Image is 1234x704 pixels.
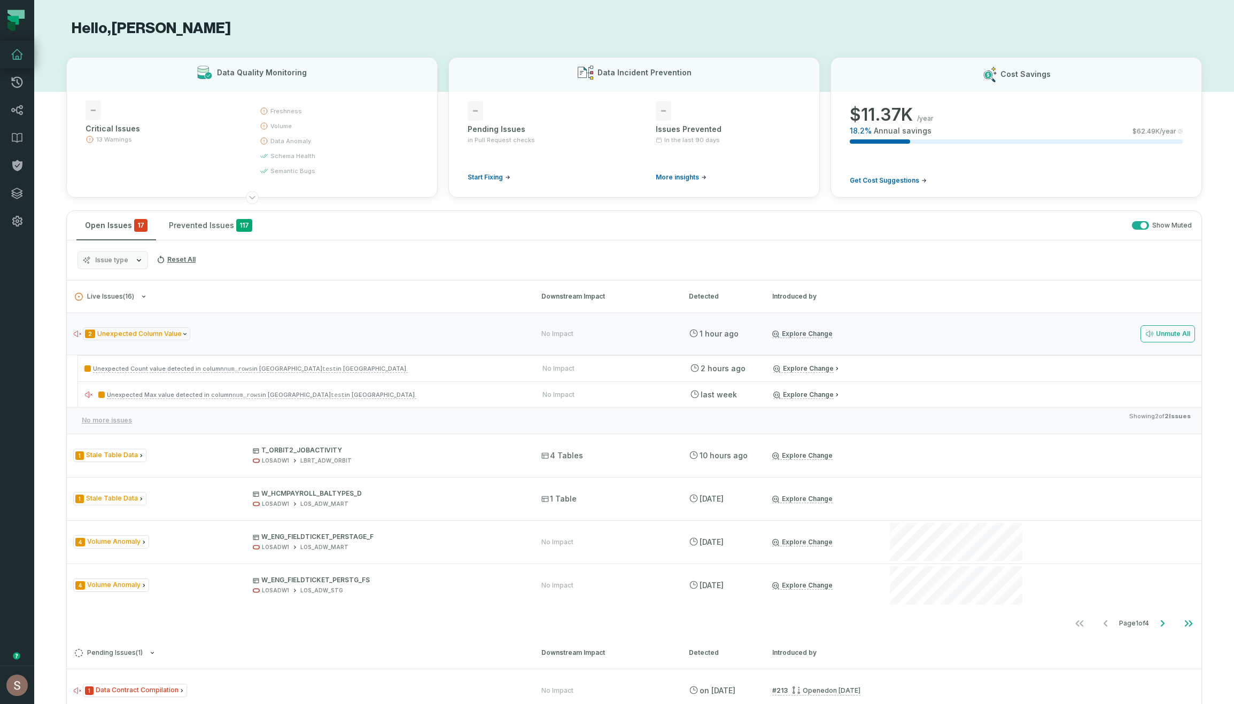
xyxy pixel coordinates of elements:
[831,57,1202,198] button: Cost Savings$11.37K/year18.2%Annual savings$62.49K/yearGet Cost Suggestions
[772,648,868,658] div: Introduced by
[85,686,94,695] span: Severity
[75,649,143,657] span: Pending Issues ( 1 )
[700,451,748,460] relative-time: Sep 9, 2025, 1:31 AM GMT+3
[253,446,522,455] p: T_ORBIT2_JOBACTIVITY
[67,312,1201,636] div: Live Issues(16)
[75,495,84,503] span: Severity
[773,364,834,373] a: Explore Change
[232,392,261,398] code: num_rows
[67,613,1201,634] nav: pagination
[66,19,1202,38] h1: Hello, [PERSON_NAME]
[656,173,699,182] span: More insights
[468,173,510,182] a: Start Fixing
[107,391,416,398] span: Unexpected Max value detected in column in [GEOGRAPHIC_DATA] in [GEOGRAPHIC_DATA].
[86,123,240,134] div: Critical Issues
[1176,613,1201,634] button: Go to last page
[73,578,149,592] span: Issue Type
[270,122,292,130] span: volume
[322,366,336,372] code: test
[1129,412,1191,429] span: Showing 2 of
[829,686,860,694] relative-time: Aug 6, 2025, 10:03 PM GMT+3
[224,366,252,372] code: num_rows
[772,538,833,546] a: Explore Change
[75,649,522,657] button: Pending Issues(1)
[83,684,187,697] span: Issue Type
[542,390,575,399] div: No Impact
[1067,613,1201,634] ul: Page 1 of 4
[262,586,289,595] div: LOSADW1
[597,67,692,78] h3: Data Incident Prevention
[95,256,128,264] span: Issue type
[300,543,348,551] div: LOS_ADW_MART
[83,327,190,341] span: Issue Type
[265,221,1192,230] div: Show Muted
[700,581,724,590] relative-time: Sep 5, 2025, 5:31 PM GMT+3
[468,124,613,135] div: Pending Issues
[300,457,352,465] div: LBRT_ADW_ORBIT
[468,101,483,121] span: -
[700,329,739,338] relative-time: Sep 9, 2025, 10:37 AM GMT+3
[270,152,315,160] span: schema health
[253,533,522,541] p: W_ENG_FIELDTICKET_PERSTAGE_F
[1067,613,1092,634] button: Go to first page
[331,392,345,398] code: test
[772,292,868,301] div: Introduced by
[300,500,348,508] div: LOS_ADW_MART
[262,500,289,508] div: LOSADW1
[773,390,834,399] a: Explore Change
[262,457,289,465] div: LOSADW1
[73,492,146,505] span: Issue Type
[93,365,408,372] span: Unexpected Count value detected in column in [GEOGRAPHIC_DATA] in [GEOGRAPHIC_DATA].
[75,293,134,301] span: Live Issues ( 16 )
[75,293,522,301] button: Live Issues(16)
[874,126,932,136] span: Annual savings
[270,137,311,145] span: data anomaly
[541,494,577,504] span: 1 Table
[772,330,833,338] a: Explore Change
[66,57,438,198] button: Data Quality Monitoring-Critical Issues13 Warningsfreshnessvolumedata anomalyschema healthsemanti...
[76,211,156,240] button: Open Issues
[270,167,315,175] span: semantic bugs
[772,495,833,503] a: Explore Change
[689,648,753,658] div: Detected
[541,648,670,658] div: Downstream Impact
[134,219,148,232] span: critical issues and errors combined
[541,686,573,695] div: No Impact
[468,136,535,144] span: in Pull Request checks
[236,219,252,232] span: 117
[270,107,302,115] span: freshness
[85,330,95,338] span: Severity
[96,135,132,144] span: 13 Warnings
[701,390,737,399] relative-time: Sep 1, 2025, 2:59 PM GMT+3
[700,537,724,546] relative-time: Sep 5, 2025, 5:31 PM GMT+3
[75,451,84,460] span: Severity
[700,494,724,503] relative-time: Sep 7, 2025, 7:37 PM GMT+3
[1132,127,1176,136] span: $ 62.49K /year
[772,581,833,590] a: Explore Change
[84,365,91,372] span: Severity
[850,104,913,126] span: $ 11.37K
[541,330,573,338] div: No Impact
[689,292,753,301] div: Detected
[541,581,573,590] div: No Impact
[1165,412,1191,420] strong: 2 Issues
[262,543,289,551] div: LOSADW1
[772,686,860,695] a: #213Opened[DATE] 10:03:31 PM
[468,173,503,182] span: Start Fixing
[1000,69,1051,80] h3: Cost Savings
[217,67,307,78] h3: Data Quality Monitoring
[86,100,101,120] span: -
[656,101,671,121] span: -
[656,124,801,135] div: Issues Prevented
[917,114,934,123] span: /year
[850,176,919,185] span: Get Cost Suggestions
[152,251,200,268] button: Reset All
[850,126,872,136] span: 18.2 %
[77,251,148,269] button: Issue type
[448,57,820,198] button: Data Incident Prevention-Pending Issuesin Pull Request checksStart Fixing-Issues PreventedIn the ...
[850,176,927,185] a: Get Cost Suggestions
[1140,325,1195,342] button: Unmute All
[541,538,573,546] div: No Impact
[160,211,261,240] button: Prevented Issues
[542,364,575,373] div: No Impact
